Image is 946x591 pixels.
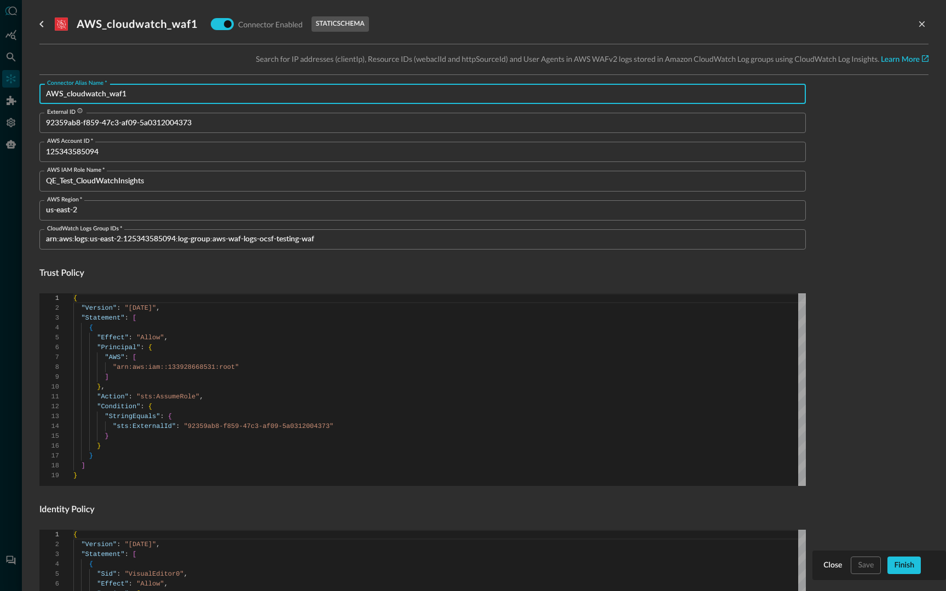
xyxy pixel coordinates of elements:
[97,383,101,391] span: }
[125,551,129,558] span: :
[136,580,164,588] span: "Allow"
[136,334,164,341] span: "Allow"
[39,333,59,343] div: 5
[168,413,172,420] span: {
[47,137,93,146] label: AWS Account ID
[132,551,136,558] span: [
[117,541,120,548] span: :
[55,18,68,31] svg: Amazon Cloudwatch Logs (for AWS WAFv2)
[129,334,132,341] span: :
[89,452,93,460] span: }
[176,422,180,430] span: :
[39,451,59,461] div: 17
[77,18,198,31] h3: AWS_cloudwatch_waf1
[89,560,93,568] span: {
[316,19,365,29] p: static schema
[125,570,184,578] span: "VisualEditor0"
[164,334,168,341] span: ,
[105,373,109,381] span: ]
[894,559,914,572] div: Finish
[81,304,117,312] span: "Version"
[915,18,928,31] button: close-drawer
[97,403,140,410] span: "Condition"
[39,559,59,569] div: 4
[160,413,164,420] span: :
[140,344,144,351] span: :
[148,403,152,410] span: {
[89,324,93,332] span: {
[105,413,160,420] span: "StringEquals"
[39,421,59,431] div: 14
[39,293,59,303] div: 1
[881,56,928,63] a: Learn More
[39,441,59,451] div: 16
[39,530,59,540] div: 1
[33,15,50,33] button: go back
[39,382,59,392] div: 10
[238,19,303,30] p: Connector Enabled
[125,304,157,312] span: "[DATE]"
[39,267,806,280] h4: Trust Policy
[125,314,129,322] span: :
[39,461,59,471] div: 18
[97,442,101,450] span: }
[81,551,124,558] span: "Statement"
[39,471,59,480] div: 19
[39,323,59,333] div: 4
[39,303,59,313] div: 2
[132,354,136,361] span: [
[81,462,85,470] span: ]
[132,314,136,322] span: [
[164,580,168,588] span: ,
[156,541,160,548] span: ,
[39,579,59,589] div: 6
[97,334,129,341] span: "Effect"
[39,569,59,579] div: 5
[184,570,188,578] span: ,
[97,580,129,588] span: "Effect"
[73,294,77,302] span: {
[77,108,83,114] svg: External ID for cross-account role you deployed.
[81,541,117,548] span: "Version"
[47,195,82,204] label: AWS Region
[199,393,203,401] span: ,
[113,422,176,430] span: "sts:ExternalId"
[39,540,59,549] div: 2
[47,108,83,117] div: External ID
[117,570,120,578] span: :
[39,313,59,323] div: 3
[105,432,109,440] span: }
[97,393,129,401] span: "Action"
[47,224,122,233] label: CloudWatch Logs Group IDs
[73,531,77,538] span: {
[117,304,120,312] span: :
[39,503,806,517] h4: Identity Policy
[101,383,105,391] span: ,
[47,79,107,88] label: Connector Alias Name
[105,354,125,361] span: "AWS"
[156,304,160,312] span: ,
[39,412,59,421] div: 13
[823,559,842,572] div: Close
[113,363,239,371] span: "arn:aws:iam::133928668531:root"
[125,354,129,361] span: :
[39,352,59,362] div: 7
[39,372,59,382] div: 9
[47,166,105,175] label: AWS IAM Role Name
[129,580,132,588] span: :
[97,344,140,351] span: "Principal"
[148,344,152,351] span: {
[97,570,117,578] span: "Sid"
[81,314,124,322] span: "Statement"
[39,431,59,441] div: 15
[46,113,806,133] input: This field will be generated after saving the connection
[39,53,928,66] p: Search for IP addresses (clientIp), Resource IDs (webaclId and httpSourceId) and User Agents in A...
[39,549,59,559] div: 3
[140,403,144,410] span: :
[39,343,59,352] div: 6
[39,402,59,412] div: 12
[39,392,59,402] div: 11
[39,362,59,372] div: 8
[184,422,334,430] span: "92359ab8-f859-47c3-af09-5a0312004373"
[73,472,77,479] span: }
